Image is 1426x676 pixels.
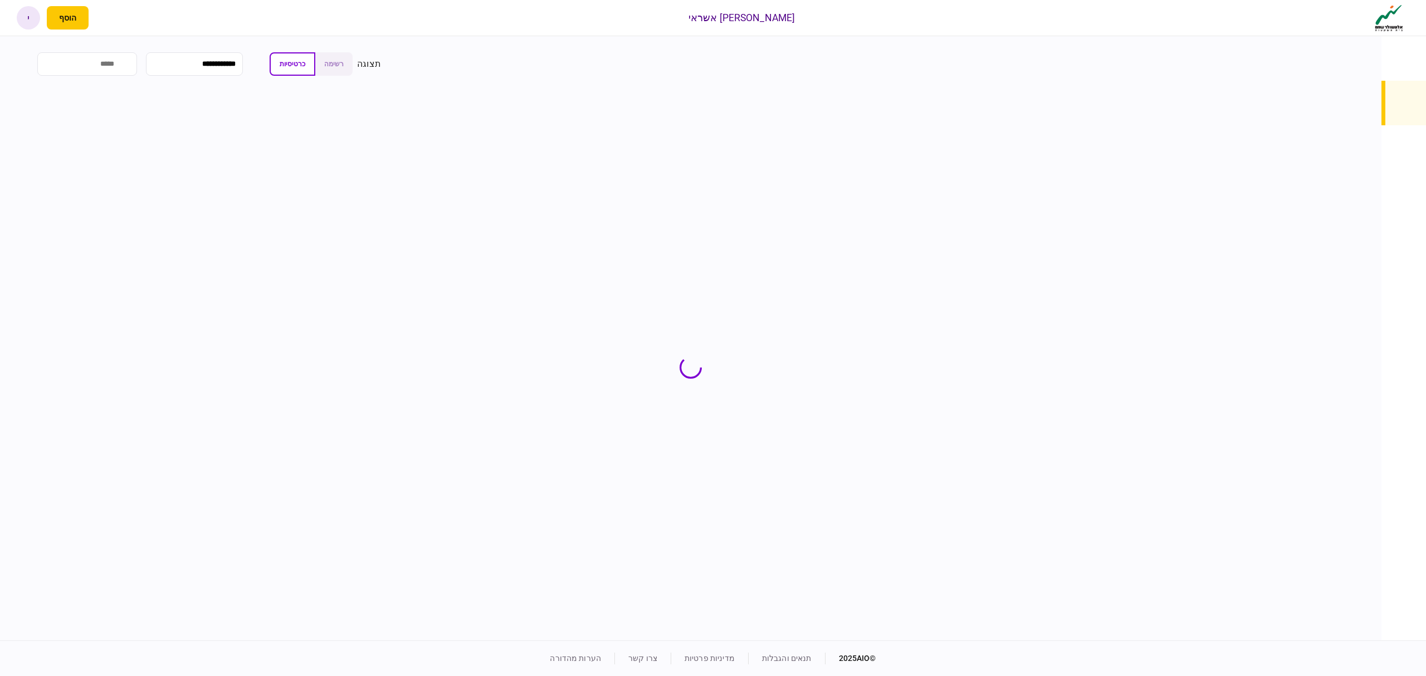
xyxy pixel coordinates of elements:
button: פתח רשימת התראות [95,6,119,30]
button: פתח תפריט להוספת לקוח [47,6,89,30]
a: תנאים והגבלות [762,654,812,663]
div: [PERSON_NAME] אשראי [688,11,795,25]
button: רשימה [315,52,353,76]
button: י [17,6,40,30]
div: © 2025 AIO [825,653,876,664]
div: תצוגה [357,57,381,71]
a: הערות מהדורה [550,654,601,663]
a: מדיניות פרטיות [685,654,735,663]
a: צרו קשר [628,654,657,663]
img: client company logo [1373,4,1405,32]
span: כרטיסיות [280,60,305,68]
button: כרטיסיות [270,52,315,76]
span: רשימה [324,60,344,68]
